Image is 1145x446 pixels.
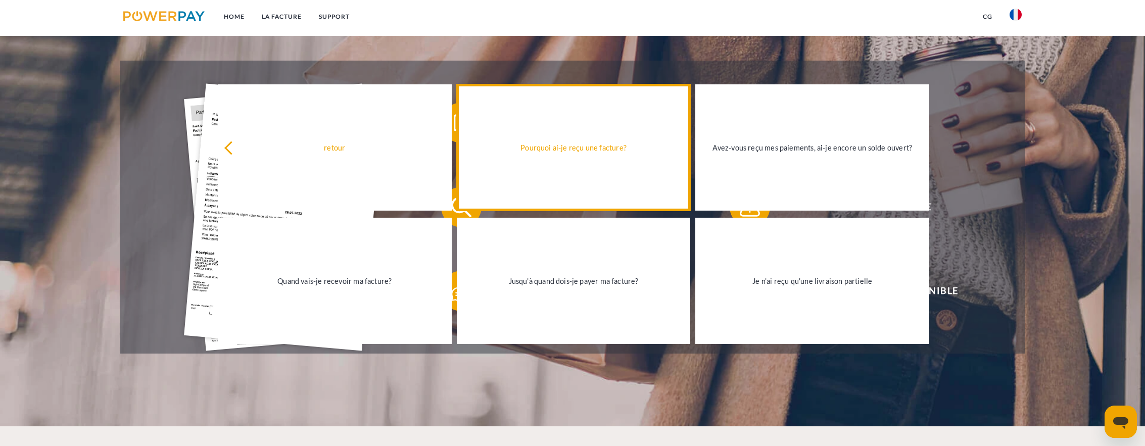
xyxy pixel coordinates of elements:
[224,274,446,287] div: Quand vais-je recevoir ma facture?
[974,8,1001,26] a: CG
[1010,9,1022,21] img: fr
[701,140,923,154] div: Avez-vous reçu mes paiements, ai-je encore un solde ouvert?
[215,8,253,26] a: Home
[1105,406,1137,438] iframe: Bouton de lancement de la fenêtre de messagerie
[123,11,205,21] img: logo-powerpay.svg
[224,140,446,154] div: retour
[701,274,923,287] div: Je n'ai reçu qu'une livraison partielle
[463,140,685,154] div: Pourquoi ai-je reçu une facture?
[310,8,358,26] a: Support
[463,274,685,287] div: Jusqu'à quand dois-je payer ma facture?
[695,84,929,211] a: Avez-vous reçu mes paiements, ai-je encore un solde ouvert?
[253,8,310,26] a: LA FACTURE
